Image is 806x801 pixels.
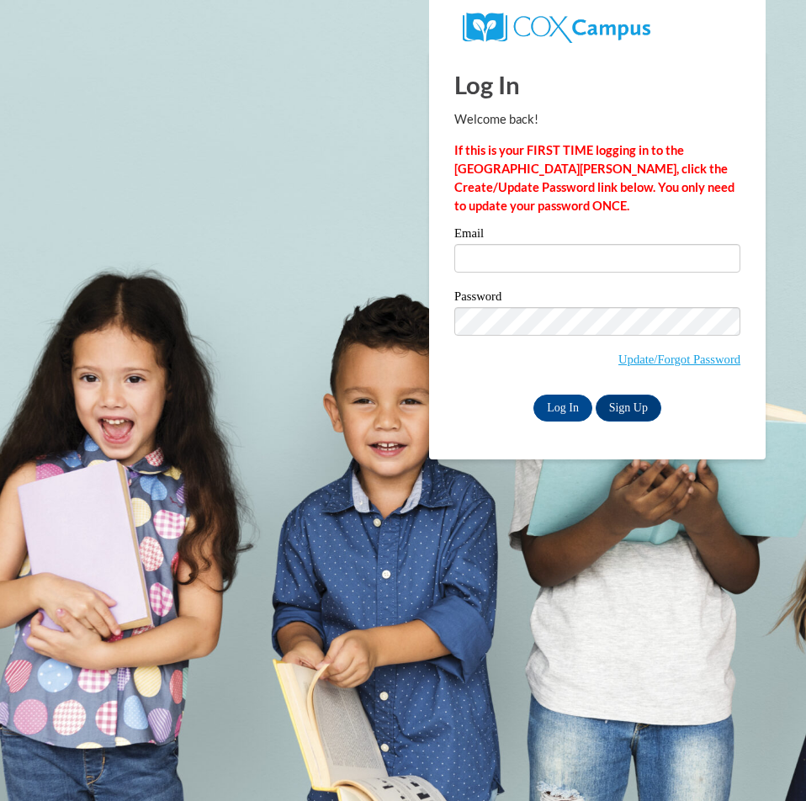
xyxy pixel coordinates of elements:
label: Email [454,227,740,244]
h1: Log In [454,67,740,102]
label: Password [454,290,740,307]
p: Welcome back! [454,110,740,129]
input: Log In [533,395,592,422]
a: Sign Up [596,395,661,422]
a: Update/Forgot Password [618,353,740,366]
a: COX Campus [463,19,650,34]
img: COX Campus [463,13,650,43]
strong: If this is your FIRST TIME logging in to the [GEOGRAPHIC_DATA][PERSON_NAME], click the Create/Upd... [454,143,734,213]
